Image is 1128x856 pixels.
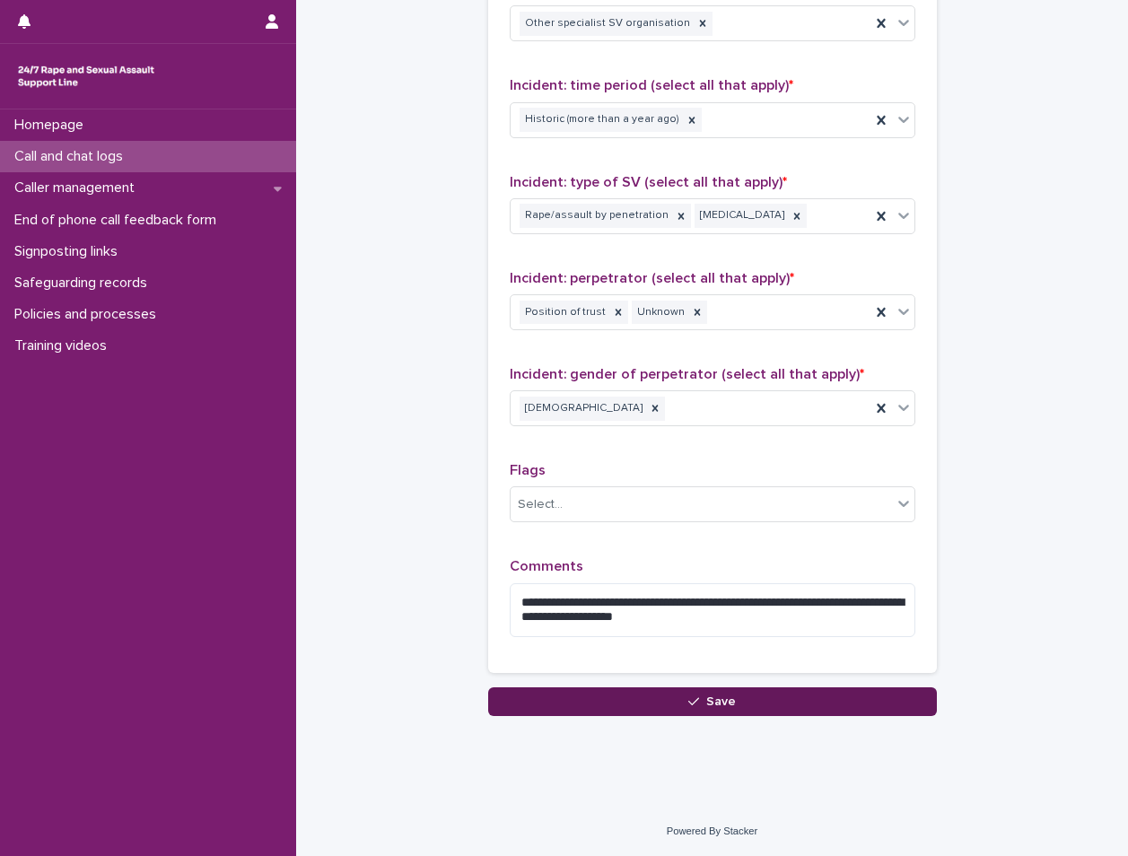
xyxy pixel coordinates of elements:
[510,367,864,381] span: Incident: gender of perpetrator (select all that apply)
[632,301,687,325] div: Unknown
[7,212,231,229] p: End of phone call feedback form
[510,271,794,285] span: Incident: perpetrator (select all that apply)
[7,337,121,354] p: Training videos
[7,243,132,260] p: Signposting links
[667,825,757,836] a: Powered By Stacker
[520,204,671,228] div: Rape/assault by penetration
[14,58,158,94] img: rhQMoQhaT3yELyF149Cw
[510,78,793,92] span: Incident: time period (select all that apply)
[695,204,787,228] div: [MEDICAL_DATA]
[510,559,583,573] span: Comments
[7,117,98,134] p: Homepage
[706,695,736,708] span: Save
[7,275,162,292] p: Safeguarding records
[510,175,787,189] span: Incident: type of SV (select all that apply)
[7,179,149,197] p: Caller management
[520,12,693,36] div: Other specialist SV organisation
[488,687,937,716] button: Save
[520,301,608,325] div: Position of trust
[510,463,546,477] span: Flags
[7,148,137,165] p: Call and chat logs
[7,306,171,323] p: Policies and processes
[520,108,682,132] div: Historic (more than a year ago)
[520,397,645,421] div: [DEMOGRAPHIC_DATA]
[518,495,563,514] div: Select...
